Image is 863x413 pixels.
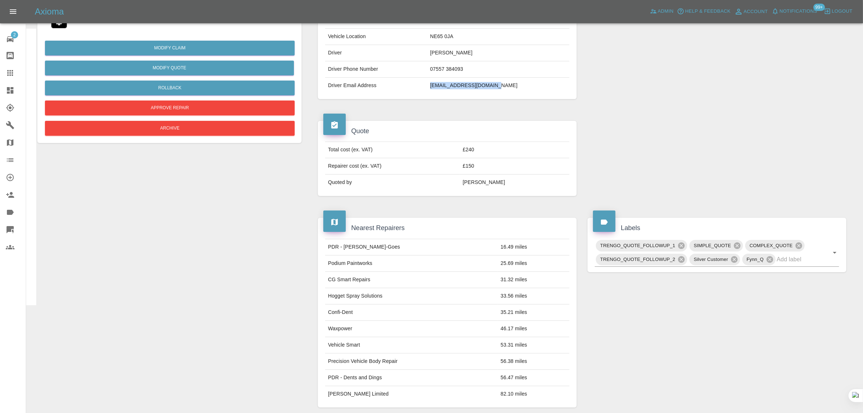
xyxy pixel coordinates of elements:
[822,6,854,17] button: Logout
[498,320,569,337] td: 46.17 miles
[427,29,569,45] td: NE65 0JA
[780,7,817,16] span: Notifications
[498,353,569,369] td: 56.38 miles
[498,304,569,320] td: 35.21 miles
[498,239,569,255] td: 16.49 miles
[427,61,569,78] td: 07557 384093
[689,254,740,265] div: Silver Customer
[45,61,294,75] button: Modify Quote
[596,255,680,263] span: TRENGO_QUOTE_FOLLOWUP_2
[744,8,768,16] span: Account
[325,288,498,304] td: Hogget Spray Solutions
[689,255,733,263] span: Silver Customer
[325,369,498,386] td: PDR - Dents and Dings
[325,271,498,288] td: CG Smart Repairs
[832,7,852,16] span: Logout
[770,6,819,17] button: Notifications
[325,29,427,45] td: Vehicle Location
[742,254,776,265] div: Fynn_Q
[596,241,680,250] span: TRENGO_QUOTE_FOLLOWUP_1
[648,6,676,17] a: Admin
[325,255,498,271] td: Podium Paintworks
[325,304,498,320] td: Confi-Dent
[689,241,735,250] span: SIMPLE_QUOTE
[460,175,569,191] td: [PERSON_NAME]
[45,41,295,56] a: Modify Claim
[325,142,460,158] td: Total cost (ex. VAT)
[742,255,768,263] span: Fynn_Q
[45,81,295,95] button: Rollback
[777,254,819,265] input: Add label
[745,241,797,250] span: COMPLEX_QUOTE
[830,248,840,258] button: Open
[498,271,569,288] td: 31.32 miles
[325,61,427,78] td: Driver Phone Number
[498,255,569,271] td: 25.69 miles
[325,239,498,255] td: PDR - [PERSON_NAME]-Goes
[325,158,460,175] td: Repairer cost (ex. VAT)
[325,45,427,61] td: Driver
[427,78,569,94] td: [EMAIL_ADDRESS][DOMAIN_NAME]
[4,3,22,20] button: Open drawer
[325,320,498,337] td: Waxpower
[733,6,770,17] a: Account
[325,353,498,369] td: Precision Vehicle Body Repair
[325,337,498,353] td: Vehicle Smart
[675,6,732,17] button: Help & Feedback
[658,7,674,16] span: Admin
[325,175,460,191] td: Quoted by
[745,240,805,252] div: COMPLEX_QUOTE
[813,4,825,11] span: 99+
[460,158,569,175] td: £150
[323,126,571,136] h4: Quote
[689,240,743,252] div: SIMPLE_QUOTE
[45,101,295,115] button: Approve Repair
[325,386,498,402] td: [PERSON_NAME] Limited
[11,31,18,38] span: 2
[427,45,569,61] td: [PERSON_NAME]
[498,386,569,402] td: 82.10 miles
[498,288,569,304] td: 33.56 miles
[498,337,569,353] td: 53.31 miles
[685,7,730,16] span: Help & Feedback
[325,78,427,94] td: Driver Email Address
[596,254,687,265] div: TRENGO_QUOTE_FOLLOWUP_2
[596,240,687,252] div: TRENGO_QUOTE_FOLLOWUP_1
[45,121,295,136] button: Archive
[460,142,569,158] td: £240
[593,223,841,233] h4: Labels
[498,369,569,386] td: 56.47 miles
[35,6,64,17] h5: Axioma
[323,223,571,233] h4: Nearest Repairers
